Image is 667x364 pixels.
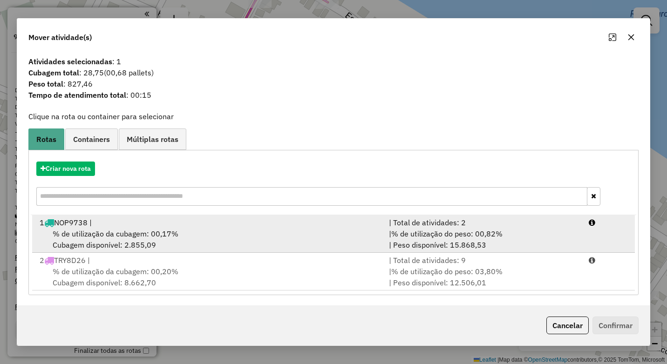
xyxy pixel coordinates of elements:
[589,219,595,226] i: Porcentagens após mover as atividades: Cubagem: 1,18% Peso: 5,99%
[36,162,95,176] button: Criar nova rota
[34,217,383,228] div: 1 NOP9738 |
[391,229,503,238] span: % de utilização do peso: 00,82%
[391,267,503,276] span: % de utilização do peso: 03,80%
[383,255,583,266] div: | Total de atividades: 9
[383,266,583,288] div: | | Peso disponível: 12.506,01
[589,256,595,264] i: Porcentagens após mover as atividades: Cubagem: 0,53% Peso: 10,17%
[28,111,174,122] label: Clique na rota ou container para selecionar
[23,67,644,78] span: : 28,75
[605,30,620,45] button: Maximize
[53,267,178,276] span: % de utilização da cubagem: 00,20%
[34,266,383,288] div: Cubagem disponível: 8.662,70
[34,228,383,250] div: Cubagem disponível: 2.855,09
[383,228,583,250] div: | | Peso disponível: 15.868,53
[127,135,178,143] span: Múltiplas rotas
[28,32,92,43] span: Mover atividade(s)
[546,317,589,334] button: Cancelar
[28,79,63,88] strong: Peso total
[23,89,644,101] span: : 00:15
[28,90,126,100] strong: Tempo de atendimento total
[53,229,178,238] span: % de utilização da cubagem: 00,17%
[383,217,583,228] div: | Total de atividades: 2
[34,255,383,266] div: 2 TRY8D26 |
[36,135,56,143] span: Rotas
[23,78,644,89] span: : 827,46
[28,68,79,77] strong: Cubagem total
[73,135,110,143] span: Containers
[23,56,644,67] span: : 1
[104,68,154,77] span: (00,68 pallets)
[28,57,112,66] strong: Atividades selecionadas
